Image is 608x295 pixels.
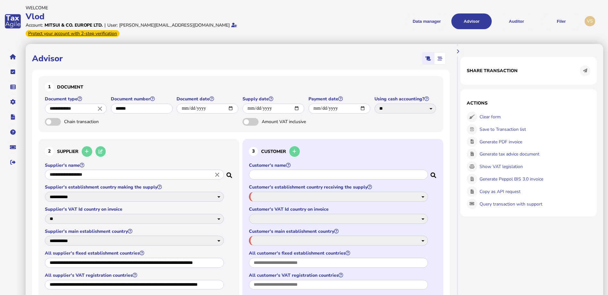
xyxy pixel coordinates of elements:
label: Customer's VAT Id country on invoice [249,206,429,212]
button: Add a new customer to the database [289,146,300,157]
label: Using cash accounting? [374,96,437,102]
button: Hide [453,46,463,57]
label: Supplier's name [45,162,225,168]
h1: Share transaction [467,68,518,74]
app-field: Select a document type [45,96,108,118]
h3: Customer [249,145,437,158]
label: Document date [177,96,239,102]
label: All supplier's VAT registration countries [45,272,225,278]
div: | [104,22,106,28]
label: Payment date [308,96,371,102]
label: Supplier's VAT Id country on invoice [45,206,225,212]
div: 3 [249,147,258,156]
h3: Supplier [45,145,233,158]
div: Welcome [26,5,302,11]
div: [PERSON_NAME][EMAIL_ADDRESS][DOMAIN_NAME] [119,22,230,28]
i: Close [96,105,103,112]
div: 1 [45,82,54,91]
span: Amount VAT inclusive [262,119,329,125]
label: Supply date [242,96,305,102]
mat-button-toggle: Classic scrolling page view [423,53,434,64]
button: Tasks [6,65,20,79]
menu: navigate products [305,13,582,29]
button: Developer hub links [6,110,20,124]
button: Sign out [6,156,20,169]
button: Shows a dropdown of VAT Advisor options [451,13,492,29]
div: 2 [45,147,54,156]
label: Supplier's establishment country making the supply [45,184,225,190]
h3: Document [45,82,437,91]
i: Search for a dummy seller [226,171,233,176]
button: Raise a support ticket [6,140,20,154]
button: Edit selected supplier in the database [95,146,106,157]
button: Help pages [6,125,20,139]
button: Shows a dropdown of Data manager options [407,13,447,29]
label: Document number [111,96,174,102]
button: Add a new supplier to the database [82,146,92,157]
div: Vlod [26,11,302,22]
label: Customer's establishment country receiving the supply [249,184,429,190]
div: Mitsui & Co. Europe Ltd. [45,22,103,28]
div: Account: [26,22,43,28]
label: Customer's main establishment country [249,228,429,234]
i: Email verified [231,23,237,27]
button: Auditor [496,13,537,29]
label: All customer's VAT registration countries [249,272,429,278]
i: Close [214,171,221,178]
mat-button-toggle: Stepper view [434,53,446,64]
div: User: [107,22,118,28]
span: Chain transaction [64,119,131,125]
h1: Actions [467,100,590,106]
h1: Advisor [32,53,63,64]
label: All customer's fixed establishment countries [249,250,429,256]
button: Home [6,50,20,63]
i: Search for a dummy customer [431,171,437,176]
label: Customer's name [249,162,429,168]
button: Manage settings [6,95,20,109]
label: Supplier's main establishment country [45,228,225,234]
button: Share transaction [580,65,590,76]
label: Document type [45,96,108,102]
button: Data manager [6,80,20,94]
div: From Oct 1, 2025, 2-step verification will be required to login. Set it up now... [26,30,119,37]
button: Filer [541,13,581,29]
div: Profile settings [585,16,595,27]
label: All supplier's fixed establishment countries [45,250,225,256]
